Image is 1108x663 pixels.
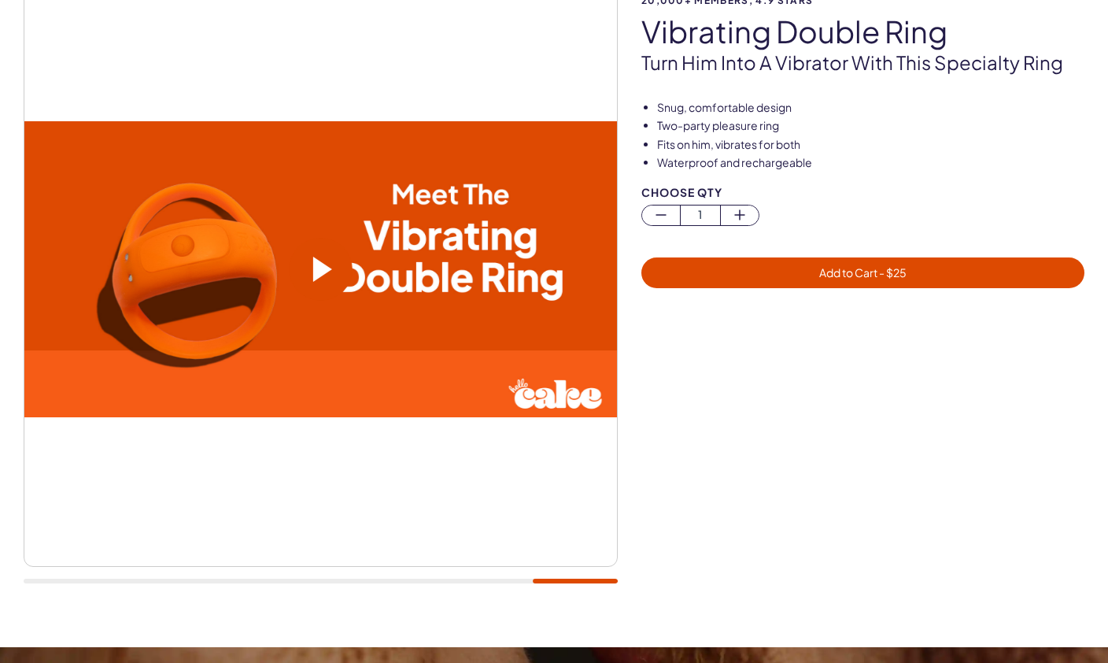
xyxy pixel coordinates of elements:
[641,187,1084,198] div: Choose Qty
[657,155,1084,171] li: Waterproof and rechargeable
[657,137,1084,153] li: Fits on him, vibrates for both
[641,15,1084,48] h1: vibrating double ring
[641,50,1084,76] p: Turn him into a vibrator with this specialty ring
[657,100,1084,116] li: Snug, comfortable design
[877,265,907,280] span: - $ 25
[819,265,907,280] span: Add to Cart
[657,118,1084,134] li: Two-party pleasure ring
[681,206,719,224] span: 1
[641,257,1084,288] button: Add to Cart - $25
